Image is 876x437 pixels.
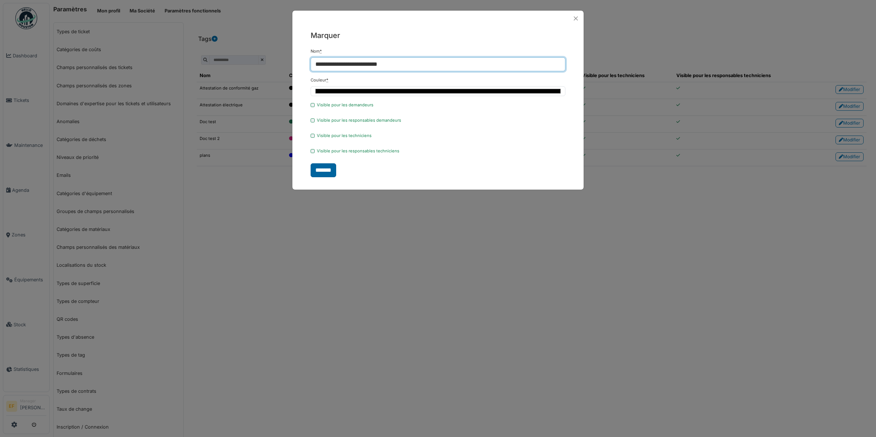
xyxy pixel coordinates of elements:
abbr: Requis [320,49,322,54]
abbr: Requis [326,77,328,83]
label: Visible pour les responsables demandeurs [317,117,401,123]
label: Visible pour les responsables techniciens [317,148,399,154]
label: Nom [311,48,322,54]
h5: Marquer [311,30,565,41]
label: Couleur [311,77,328,83]
label: Visible pour les demandeurs [317,102,373,108]
label: Visible pour les techniciens [317,133,372,139]
button: Close [571,14,581,23]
